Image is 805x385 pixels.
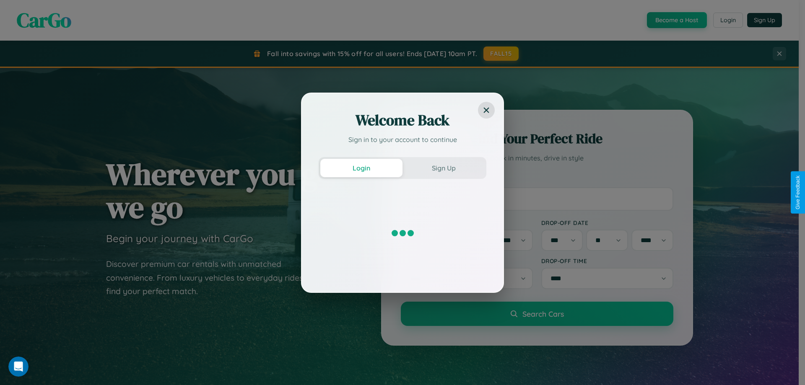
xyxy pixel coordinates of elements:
iframe: Intercom live chat [8,357,29,377]
div: Give Feedback [795,176,801,209]
h2: Welcome Back [319,110,486,130]
p: Sign in to your account to continue [319,134,486,145]
button: Login [320,159,402,177]
button: Sign Up [402,159,485,177]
